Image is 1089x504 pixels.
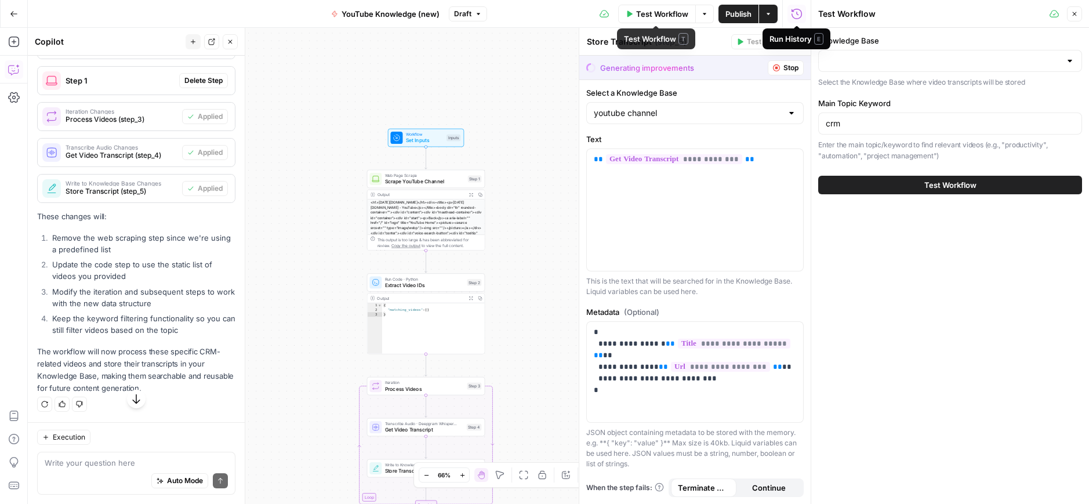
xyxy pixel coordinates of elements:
[367,129,485,147] div: WorkflowSet InputsInputs
[467,424,482,431] div: Step 4
[385,172,465,179] span: Web Page Scrape
[406,137,444,144] span: Set Inputs
[385,380,464,386] span: Iteration
[467,279,481,286] div: Step 2
[49,259,235,282] li: Update the code step to use the static list of videos you provided
[385,178,465,186] span: Scrape YouTube Channel
[447,135,460,142] div: Inputs
[826,118,1075,129] input: Enter topic keyword
[624,306,659,318] span: (Optional)
[66,75,175,86] span: Step 1
[406,131,444,137] span: Workflow
[167,476,203,486] span: Auto Mode
[425,354,427,376] g: Edge from step_2 to step_3
[449,6,487,21] button: Draft
[586,306,804,318] label: Metadata
[385,281,464,289] span: Extract Video IDs
[636,8,688,20] span: Test Workflow
[377,303,382,308] span: Toggle code folding, rows 1 through 3
[731,34,767,49] button: Test
[184,75,223,86] span: Delete Step
[66,108,177,114] span: Iteration Changes
[198,183,223,194] span: Applied
[385,462,464,468] span: Write to Knowledge Base
[783,63,798,73] span: Stop
[818,176,1082,194] button: Test Workflow
[377,295,464,302] div: Output
[49,232,235,255] li: Remove the web scraping step since we're using a predefined list
[182,109,228,124] button: Applied
[587,36,652,48] textarea: Store Transcript
[425,436,427,458] g: Edge from step_4 to step_5
[586,133,804,145] label: Text
[468,176,482,183] div: Step 1
[377,237,481,249] div: This output is too large & has been abbreviated for review. to view the full content.
[747,37,761,47] span: Test
[391,243,420,248] span: Copy the output
[586,276,804,297] div: This is the text that will be searched for in the Knowledge Base. Liquid variables can be used here.
[655,36,687,48] span: ( step_5 )
[818,97,1082,109] label: Main Topic Keyword
[66,144,177,150] span: Transcribe Audio Changes
[179,73,228,88] button: Delete Step
[818,77,1082,88] p: Select the Knowledge Base where video transcripts will be stored
[367,170,485,251] div: Web Page ScrapeScrape YouTube ChannelStep 1Output<h1>[DATE][DOMAIN_NAME]</h1><div><title><p>[DATE...
[752,482,786,494] span: Continue
[151,473,208,488] button: Auto Mode
[37,346,235,395] p: The workflow will now process these specific CRM-related videos and store their transcripts in yo...
[438,470,451,480] span: 66%
[678,482,729,494] span: Terminate Workflow
[49,286,235,309] li: Modify the iteration and subsequent steps to work with the new data structure
[467,383,481,390] div: Step 3
[736,478,802,497] button: Continue
[49,313,235,336] li: Keep the keyword filtering functionality so you can still filter videos based on the topic
[35,36,182,48] div: Copilot
[367,273,485,354] div: Run Code · PythonExtract Video IDsStep 2Output{ "matching_videos":[]}
[600,62,694,74] div: Generating improvements
[586,87,804,99] label: Select a Knowledge Base
[198,111,223,122] span: Applied
[37,430,90,445] button: Execution
[367,418,485,437] div: Transcribe Audio · Deepgram Whisper LargeGet Video TranscriptStep 4
[586,483,664,493] a: When the step fails:
[324,5,447,23] button: YouTube Knowledge (new)
[367,200,484,266] div: <h1>[DATE][DOMAIN_NAME]</h1><div><title><p>[DATE][DOMAIN_NAME] - YouTube</p></title><body dir="lt...
[342,8,440,20] span: YouTube Knowledge (new)
[385,420,464,427] span: Transcribe Audio · Deepgram Whisper Large
[425,395,427,417] g: Edge from step_3 to step_4
[425,147,427,169] g: Edge from start to step_1
[618,5,696,23] button: Test Workflow
[818,139,1082,162] p: Enter the main topic/keyword to find relevant videos (e.g., "productivity", "automation", "projec...
[182,145,228,160] button: Applied
[385,467,464,475] span: Store Transcript
[66,186,177,197] span: Store Transcript (step_5)
[385,426,464,434] span: Get Video Transcript
[37,211,235,223] p: These changes will:
[718,5,758,23] button: Publish
[367,312,382,317] div: 3
[586,427,804,469] div: JSON object containing metadata to be stored with the memory. e.g. **{ "key": "value" }** Max siz...
[768,60,804,75] button: Stop
[725,8,752,20] span: Publish
[367,303,382,308] div: 1
[594,107,782,119] input: youtube channel
[454,9,471,19] span: Draft
[367,307,382,312] div: 2
[924,179,977,191] span: Test Workflow
[377,191,464,198] div: Output
[53,432,85,443] span: Execution
[182,181,228,196] button: Applied
[367,459,485,478] div: Write to Knowledge BaseStore TranscriptStep 5
[385,276,464,282] span: Run Code · Python
[66,150,177,161] span: Get Video Transcript (step_4)
[367,377,485,396] div: LoopIterationProcess VideosStep 3
[385,385,464,393] span: Process Videos
[818,35,1082,46] label: Knowledge Base
[66,114,177,125] span: Process Videos (step_3)
[425,251,427,273] g: Edge from step_1 to step_2
[198,147,223,158] span: Applied
[66,180,177,186] span: Write to Knowledge Base Changes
